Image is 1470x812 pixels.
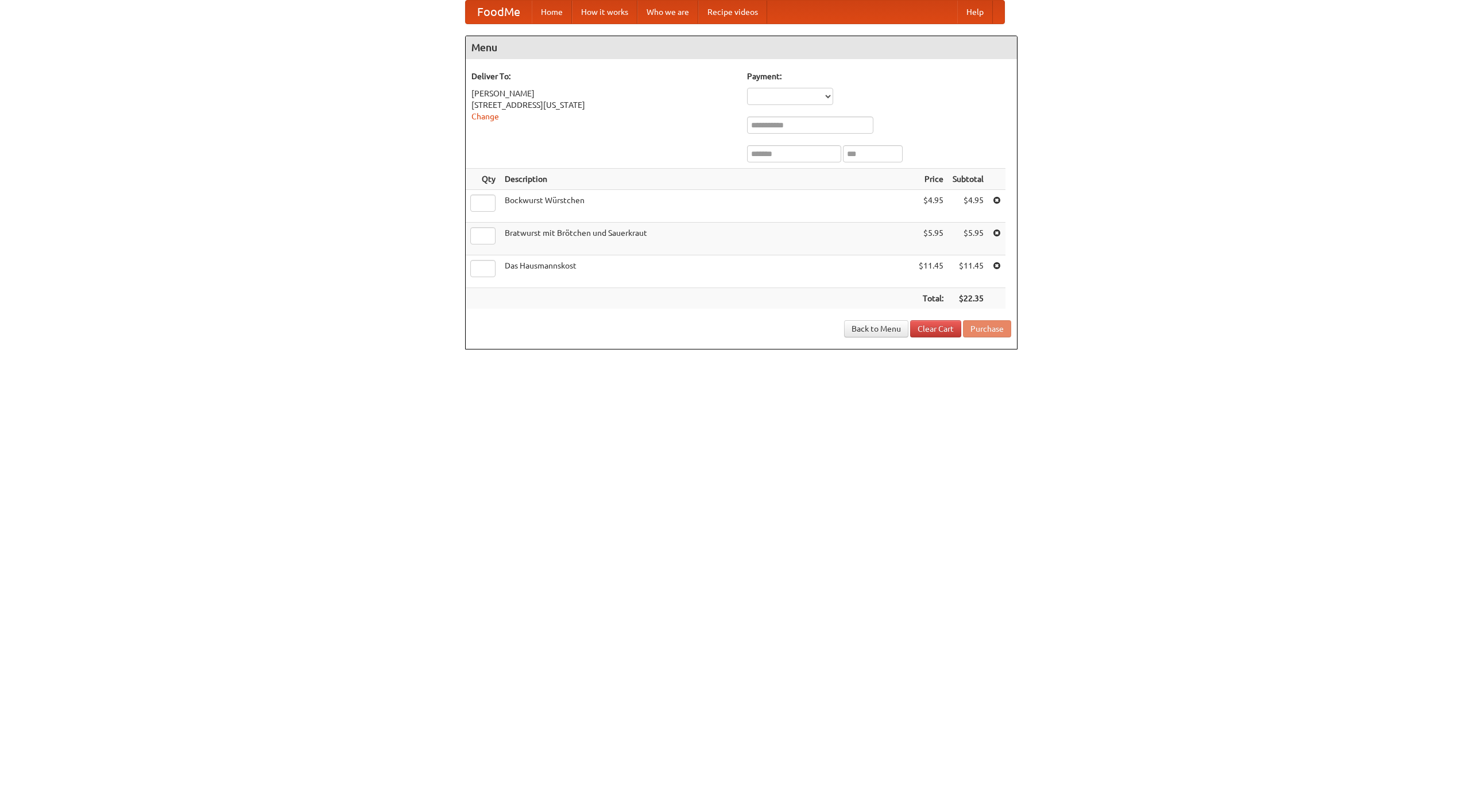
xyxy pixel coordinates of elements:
[500,169,914,190] th: Description
[698,1,767,24] a: Recipe videos
[471,71,736,82] h5: Deliver To:
[500,255,914,288] td: Das Hausmannskost
[844,320,908,337] a: Back to Menu
[637,1,698,24] a: Who we are
[471,112,499,121] a: Change
[948,288,988,309] th: $22.35
[500,190,914,223] td: Bockwurst Würstchen
[914,190,948,223] td: $4.95
[466,36,1017,59] h4: Menu
[910,320,961,337] a: Clear Cart
[532,1,572,24] a: Home
[471,99,736,111] div: [STREET_ADDRESS][US_STATE]
[957,1,993,24] a: Help
[963,320,1011,337] button: Purchase
[914,288,948,309] th: Total:
[914,223,948,255] td: $5.95
[466,1,532,24] a: FoodMe
[914,255,948,288] td: $11.45
[747,71,1011,82] h5: Payment:
[572,1,637,24] a: How it works
[948,223,988,255] td: $5.95
[948,169,988,190] th: Subtotal
[948,190,988,223] td: $4.95
[471,88,736,99] div: [PERSON_NAME]
[466,169,500,190] th: Qty
[500,223,914,255] td: Bratwurst mit Brötchen und Sauerkraut
[948,255,988,288] td: $11.45
[914,169,948,190] th: Price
